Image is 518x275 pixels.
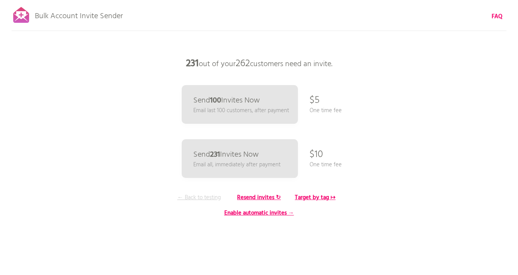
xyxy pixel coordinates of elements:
p: $10 [310,143,323,166]
a: Send231Invites Now Email all, immediately after payment [182,139,298,178]
p: $5 [310,89,320,112]
b: 231 [210,149,220,161]
span: 262 [236,56,250,72]
p: One time fee [310,106,342,115]
b: Target by tag ↦ [295,193,336,202]
p: Send Invites Now [193,97,260,104]
a: Send100Invites Now Email last 100 customers, after payment [182,85,298,124]
p: Bulk Account Invite Sender [35,5,123,24]
p: out of your customers need an invite. [143,52,375,75]
b: 231 [186,56,199,72]
p: Send Invites Now [193,151,259,159]
p: Email last 100 customers, after payment [193,106,289,115]
b: 100 [210,94,221,107]
p: ← Back to testing [170,193,228,202]
p: Email all, immediately after payment [193,161,281,169]
a: FAQ [492,12,503,21]
b: Enable automatic invites → [224,208,294,218]
p: One time fee [310,161,342,169]
b: Resend invites ↻ [237,193,281,202]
